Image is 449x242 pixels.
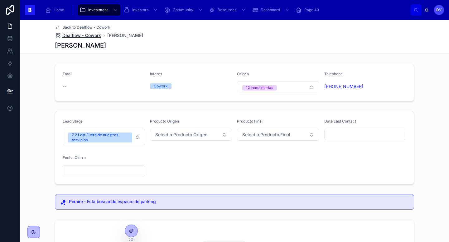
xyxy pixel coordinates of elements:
span: Producto Origen [150,119,179,123]
span: Select a Producto Origen [155,132,207,138]
span: Home [54,7,64,12]
a: [PERSON_NAME] [107,32,143,39]
button: Select Button [150,129,232,141]
a: Dealflow - Cowork [55,32,101,39]
button: Select Button [237,81,319,93]
a: [PHONE_NUMBER] [324,83,363,90]
span: Back to Dealflow - Cowork [62,25,110,30]
span: Origen [237,72,249,76]
div: scrollable content [40,3,410,17]
span: Fecha Cierre [63,155,86,160]
div: 7.2 Lost Fuera de nuestros servicios [72,133,128,142]
a: Back to Dealflow - Cowork [55,25,110,30]
span: Producto Final [237,119,263,123]
span: Lead Stage [63,119,83,123]
span: Interes [150,72,162,76]
span: Investment [88,7,108,12]
button: Select Button [237,129,319,141]
span: Community [173,7,193,12]
h1: [PERSON_NAME] [55,41,106,50]
span: Page 43 [304,7,319,12]
a: Home [43,4,69,16]
span: Email [63,72,72,76]
a: Investors [122,4,161,16]
span: Resources [218,7,236,12]
span: Dealflow - Cowork [62,32,101,39]
a: Resources [207,4,249,16]
a: Investment [78,4,120,16]
span: Dashboard [261,7,280,12]
button: Select Button [63,129,145,145]
span: Select a Producto Final [242,132,290,138]
span: Date Last Contact [324,119,356,123]
img: App logo [25,5,35,15]
div: Cowork [154,83,168,89]
span: Investors [132,7,148,12]
button: Unselect I_12_INMOBILIARIAS [242,84,277,91]
span: DV [436,7,442,12]
span: -- [63,83,66,90]
span: Telephone [324,72,343,76]
a: Community [162,4,206,16]
a: Page 43 [294,4,323,16]
h5: Peraire - Está buscando espacio de parking [69,199,409,204]
a: Dashboard [250,4,292,16]
div: 12 Inmobiliarias [246,85,273,91]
